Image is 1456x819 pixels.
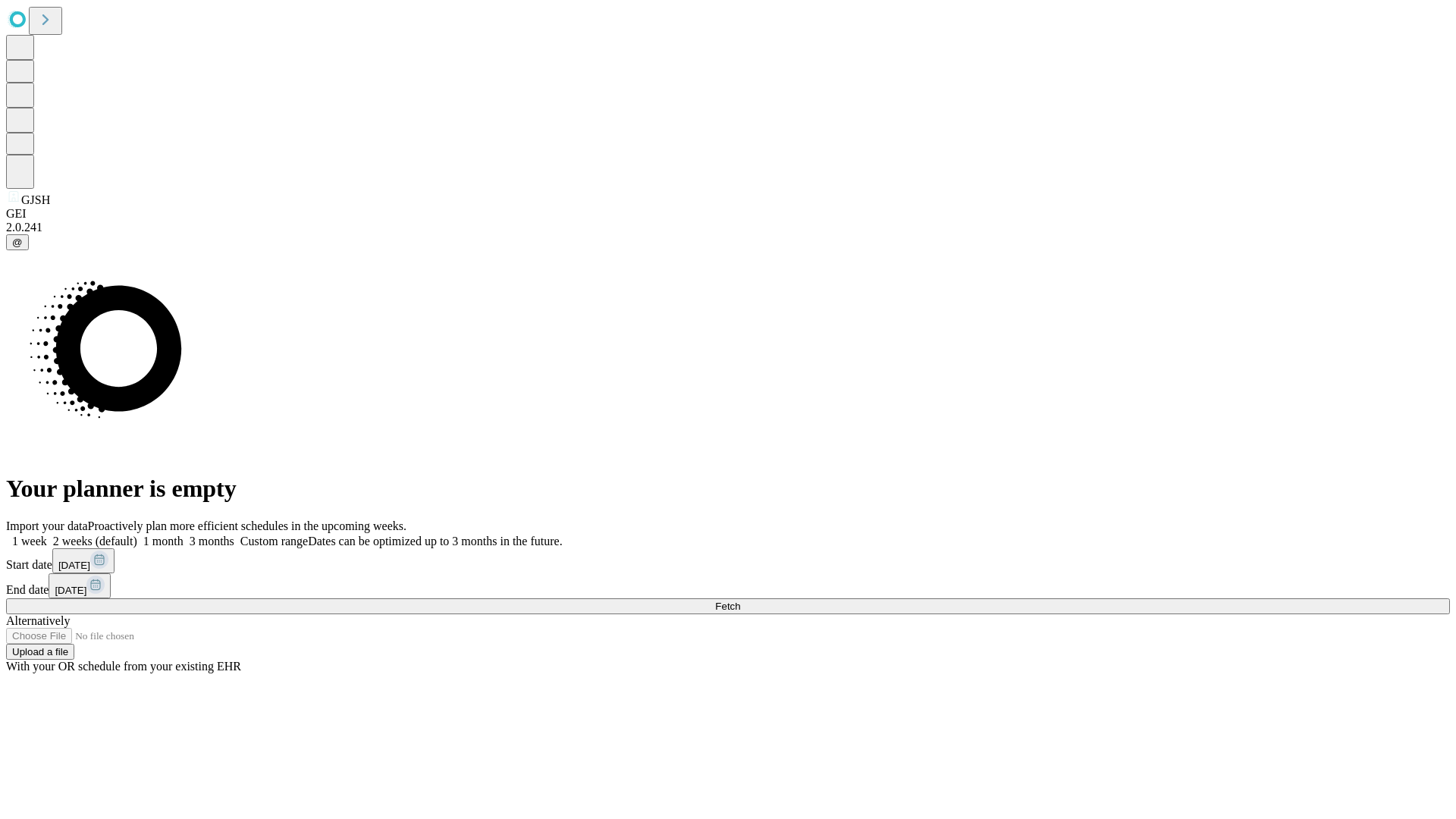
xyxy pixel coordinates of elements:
span: GJSH [21,193,50,206]
span: [DATE] [55,585,86,596]
span: Fetch [715,601,740,612]
span: Proactively plan more efficient schedules in the upcoming weeks. [88,519,406,532]
span: 1 month [143,535,184,548]
div: Start date [6,548,1450,573]
div: GEI [6,207,1450,221]
span: [DATE] [58,560,90,571]
span: 1 week [12,535,47,548]
div: 2.0.241 [6,221,1450,234]
span: 3 months [190,535,234,548]
h1: Your planner is empty [6,475,1450,503]
span: Import your data [6,519,88,532]
span: Dates can be optimized up to 3 months in the future. [308,535,562,548]
span: @ [12,237,23,248]
span: With your OR schedule from your existing EHR [6,660,241,673]
button: @ [6,234,29,250]
button: [DATE] [52,548,115,573]
button: Fetch [6,598,1450,614]
span: Custom range [240,535,308,548]
button: Upload a file [6,644,74,660]
div: End date [6,573,1450,598]
span: 2 weeks (default) [53,535,137,548]
span: Alternatively [6,614,70,627]
button: [DATE] [49,573,111,598]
